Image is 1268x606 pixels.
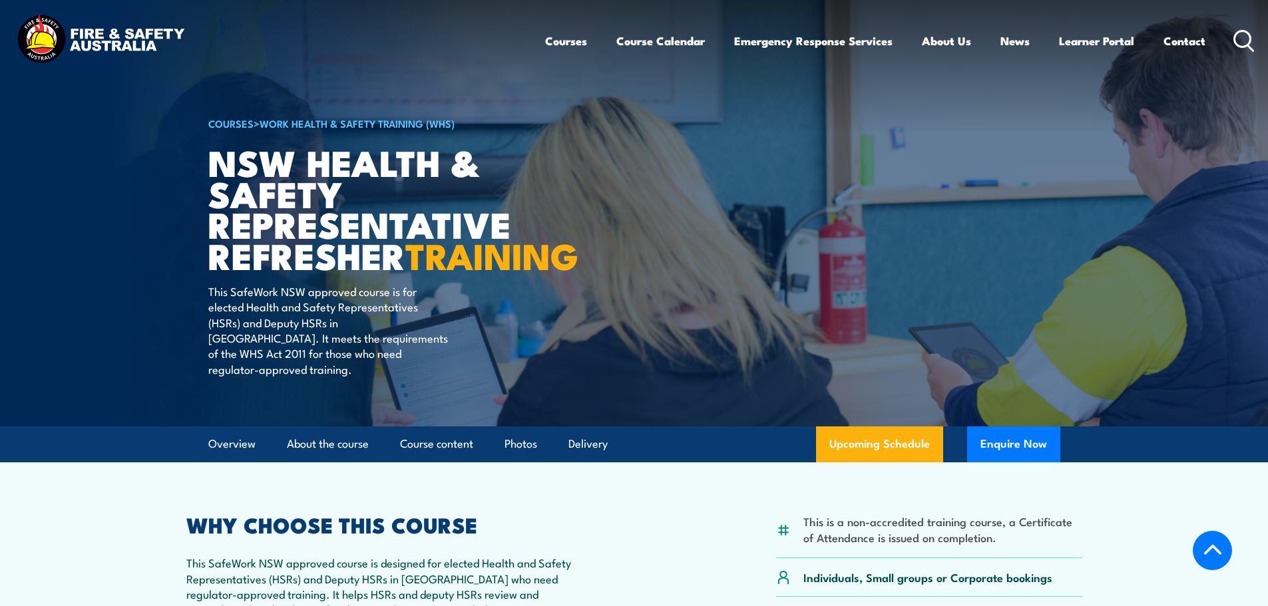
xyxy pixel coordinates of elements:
strong: TRAINING [405,227,578,282]
a: COURSES [208,116,254,130]
p: This SafeWork NSW approved course is for elected Health and Safety Representatives (HSRs) and Dep... [208,283,451,377]
h2: WHY CHOOSE THIS COURSE [186,515,575,533]
button: Enquire Now [967,426,1060,462]
a: About the course [287,426,369,462]
a: Course content [400,426,473,462]
h6: > [208,115,537,131]
a: Course Calendar [616,23,705,59]
a: Photos [505,426,537,462]
a: Overview [208,426,256,462]
li: This is a non-accredited training course, a Certificate of Attendance is issued on completion. [803,514,1082,545]
a: About Us [922,23,971,59]
a: Work Health & Safety Training (WHS) [260,116,455,130]
a: Delivery [568,426,608,462]
a: Emergency Response Services [734,23,893,59]
a: Courses [545,23,587,59]
p: Individuals, Small groups or Corporate bookings [803,569,1052,585]
a: Contact [1163,23,1205,59]
h1: NSW Health & Safety Representative Refresher [208,146,537,271]
a: Learner Portal [1059,23,1134,59]
a: News [1000,23,1030,59]
a: Upcoming Schedule [816,426,943,462]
